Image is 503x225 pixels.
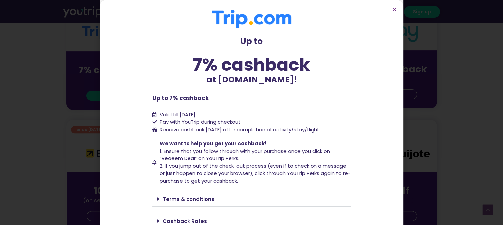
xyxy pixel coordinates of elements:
[152,191,351,207] div: Terms & conditions
[152,56,351,73] div: 7% cashback
[152,35,351,48] p: Up to
[163,218,207,225] a: Cashback Rates
[160,111,195,118] span: Valid till [DATE]
[152,73,351,86] p: at [DOMAIN_NAME]!
[160,148,330,162] span: 1. Ensure that you follow through with your purchase once you click on “Redeem Deal” on YouTrip P...
[163,196,214,202] a: Terms & conditions
[160,162,351,184] span: 2. If you jump out of the check-out process (even if to check on a message or just happen to clos...
[160,140,266,147] span: We want to help you get your cashback!
[392,7,397,12] a: Close
[152,94,209,102] b: Up to 7% cashback
[160,126,319,133] span: Receive cashback [DATE] after completion of activity/stay/flight
[158,118,241,126] span: Pay with YouTrip during checkout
